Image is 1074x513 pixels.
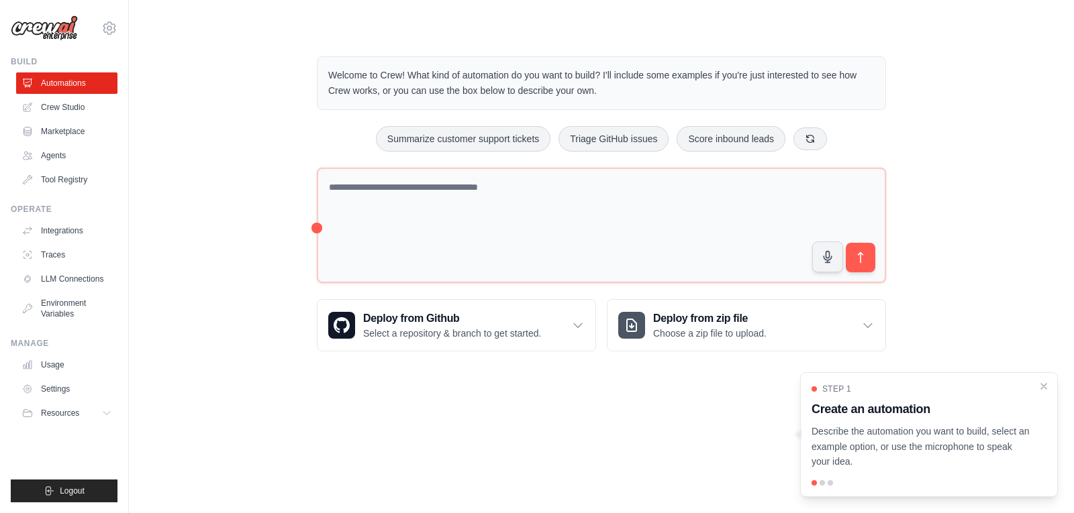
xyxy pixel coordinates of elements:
[16,378,117,400] a: Settings
[16,244,117,266] a: Traces
[16,402,117,424] button: Resources
[16,145,117,166] a: Agents
[16,220,117,241] a: Integrations
[16,169,117,190] a: Tool Registry
[16,354,117,376] a: Usage
[11,338,117,349] div: Manage
[16,268,117,290] a: LLM Connections
[16,292,117,325] a: Environment Variables
[822,384,851,394] span: Step 1
[16,72,117,94] a: Automations
[16,121,117,142] a: Marketplace
[653,310,767,327] h3: Deploy from zip file
[1038,381,1049,392] button: Close walkthrough
[363,327,541,340] p: Select a repository & branch to get started.
[60,486,85,496] span: Logout
[558,126,669,152] button: Triage GitHub issues
[812,400,1030,418] h3: Create an automation
[376,126,550,152] button: Summarize customer support tickets
[677,126,785,152] button: Score inbound leads
[41,408,79,418] span: Resources
[11,56,117,67] div: Build
[653,327,767,340] p: Choose a zip file to upload.
[16,97,117,118] a: Crew Studio
[11,204,117,215] div: Operate
[11,15,78,41] img: Logo
[812,424,1030,469] p: Describe the automation you want to build, select an example option, or use the microphone to spe...
[328,68,875,99] p: Welcome to Crew! What kind of automation do you want to build? I'll include some examples if you'...
[363,310,541,327] h3: Deploy from Github
[11,479,117,502] button: Logout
